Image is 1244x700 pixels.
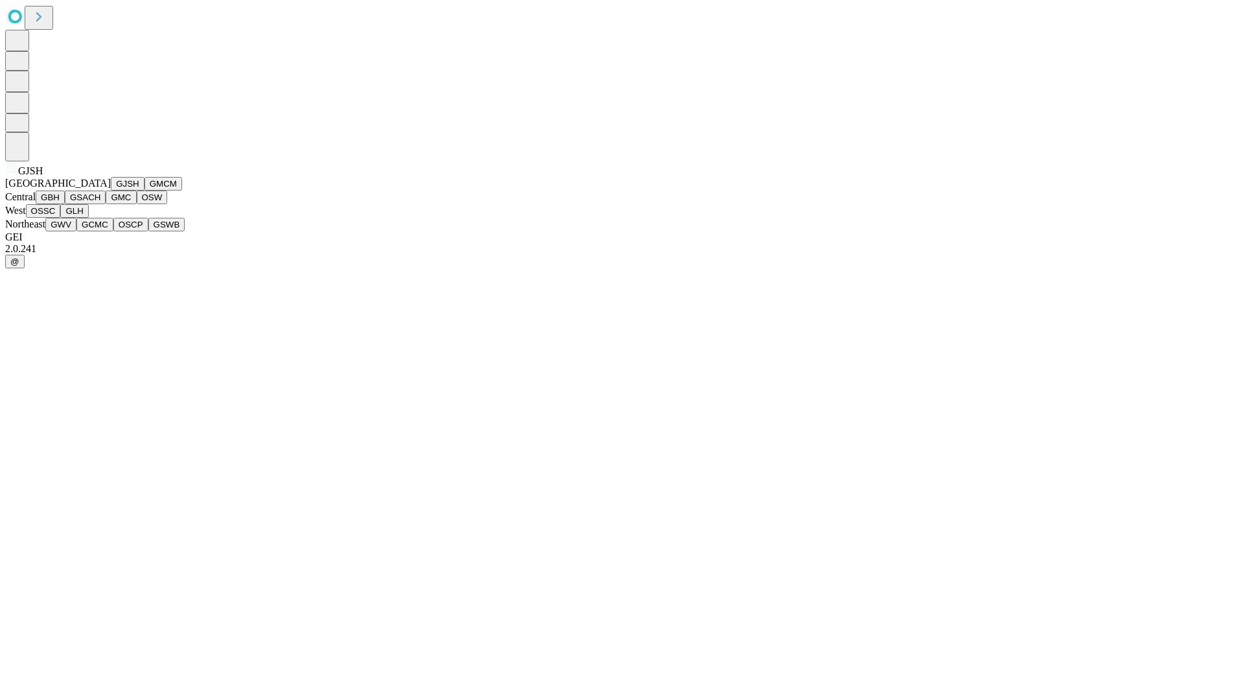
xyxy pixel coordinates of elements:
span: Northeast [5,218,45,229]
span: GJSH [18,165,43,176]
button: GSACH [65,191,106,204]
span: Central [5,191,36,202]
button: OSW [137,191,168,204]
button: GBH [36,191,65,204]
button: OSCP [113,218,148,231]
span: @ [10,257,19,266]
button: GLH [60,204,88,218]
div: 2.0.241 [5,243,1239,255]
span: West [5,205,26,216]
button: GSWB [148,218,185,231]
button: GMC [106,191,136,204]
button: GWV [45,218,76,231]
button: GJSH [111,177,144,191]
button: @ [5,255,25,268]
span: [GEOGRAPHIC_DATA] [5,178,111,189]
button: GCMC [76,218,113,231]
div: GEI [5,231,1239,243]
button: GMCM [144,177,182,191]
button: OSSC [26,204,61,218]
